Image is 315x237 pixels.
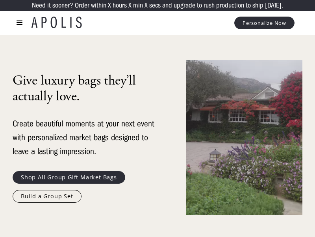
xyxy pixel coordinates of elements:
[113,2,127,9] p: hours
[145,2,148,9] p: X
[133,2,143,9] p: min
[234,17,295,29] a: Personalize Now
[31,15,85,31] a: APOLIS
[13,73,155,104] h1: Give luxury bags they’ll actually love.
[149,2,161,9] p: secs
[128,2,132,9] p: X
[108,2,111,9] p: X
[32,2,106,9] p: Need it sooner? Order within
[13,171,125,184] a: Shop All Group Gift Market Bags
[13,117,155,158] div: Create beautiful moments at your next event with personalized market bags designed to leave a las...
[8,11,31,35] div: menu
[13,190,82,203] a: Build a Group Set
[162,2,283,9] p: and upgrade to rush production to ship [DATE].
